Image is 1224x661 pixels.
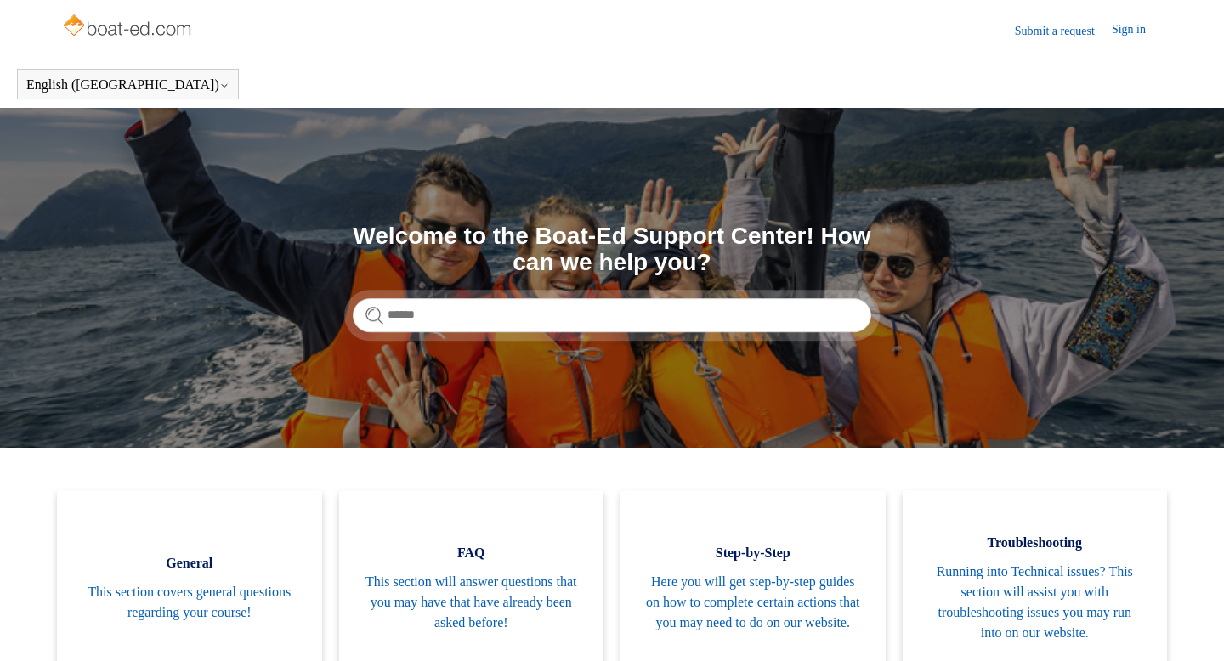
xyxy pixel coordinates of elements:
span: Step-by-Step [646,543,860,563]
span: Here you will get step-by-step guides on how to complete certain actions that you may need to do ... [646,572,860,633]
span: This section will answer questions that you may have that have already been asked before! [365,572,579,633]
a: Sign in [1112,20,1163,41]
img: Boat-Ed Help Center home page [61,10,196,44]
div: Live chat [1167,604,1211,648]
span: Troubleshooting [928,533,1142,553]
span: This section covers general questions regarding your course! [82,582,297,623]
input: Search [353,298,871,332]
span: Running into Technical issues? This section will assist you with troubleshooting issues you may r... [928,562,1142,643]
span: FAQ [365,543,579,563]
a: Submit a request [1015,22,1112,40]
button: English ([GEOGRAPHIC_DATA]) [26,77,229,93]
span: General [82,553,297,573]
h1: Welcome to the Boat-Ed Support Center! How can we help you? [353,223,871,276]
